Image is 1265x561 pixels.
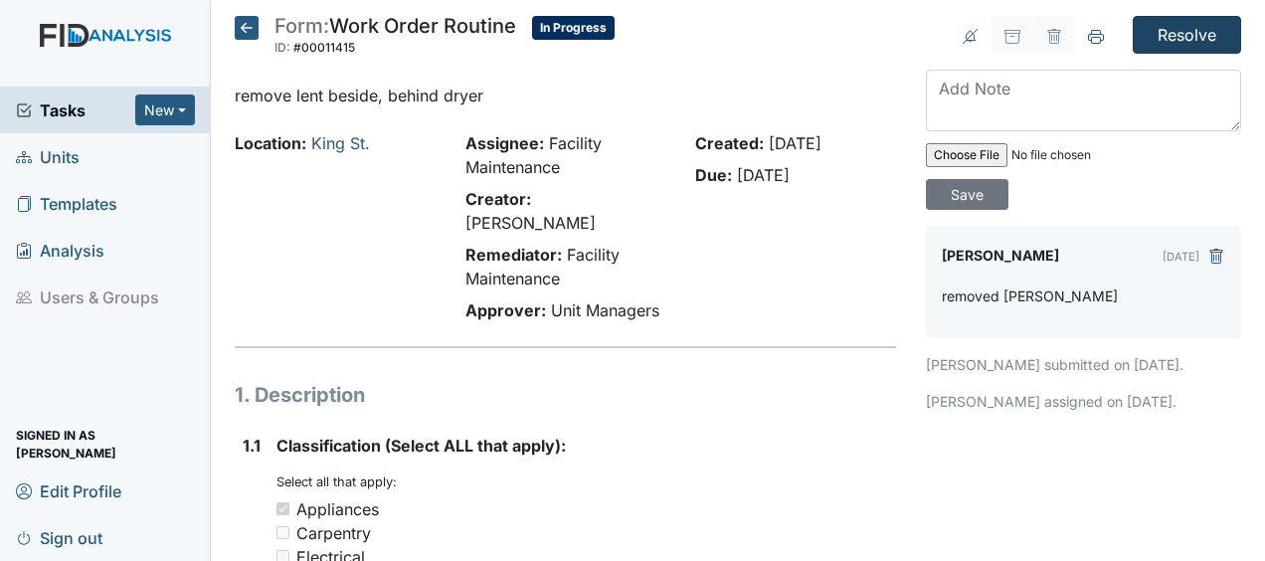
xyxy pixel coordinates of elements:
[276,474,397,489] small: Select all that apply:
[311,133,370,153] a: King St.
[296,521,371,545] div: Carpentry
[942,242,1059,270] label: [PERSON_NAME]
[274,16,516,60] div: Work Order Routine
[235,380,896,410] h1: 1. Description
[465,133,544,153] strong: Assignee:
[16,98,135,122] a: Tasks
[926,179,1008,210] input: Save
[769,133,821,153] span: [DATE]
[737,165,790,185] span: [DATE]
[465,189,531,209] strong: Creator:
[532,16,615,40] span: In Progress
[465,213,596,233] span: [PERSON_NAME]
[296,497,379,521] div: Appliances
[135,94,195,125] button: New
[274,40,290,55] span: ID:
[465,245,562,265] strong: Remediator:
[276,526,289,539] input: Carpentry
[16,522,102,553] span: Sign out
[274,14,329,38] span: Form:
[16,188,117,219] span: Templates
[235,133,306,153] strong: Location:
[16,141,80,172] span: Units
[1133,16,1241,54] input: Resolve
[16,235,104,266] span: Analysis
[293,40,355,55] span: #00011415
[695,133,764,153] strong: Created:
[16,429,195,460] span: Signed in as [PERSON_NAME]
[243,434,261,458] label: 1.1
[942,285,1118,306] p: removed [PERSON_NAME]
[551,300,659,320] span: Unit Managers
[1163,250,1199,264] small: [DATE]
[926,354,1241,375] p: [PERSON_NAME] submitted on [DATE].
[16,475,121,506] span: Edit Profile
[465,300,546,320] strong: Approver:
[926,391,1241,412] p: [PERSON_NAME] assigned on [DATE].
[695,165,732,185] strong: Due:
[235,84,896,107] p: remove lent beside, behind dryer
[276,436,566,456] span: Classification (Select ALL that apply):
[276,502,289,515] input: Appliances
